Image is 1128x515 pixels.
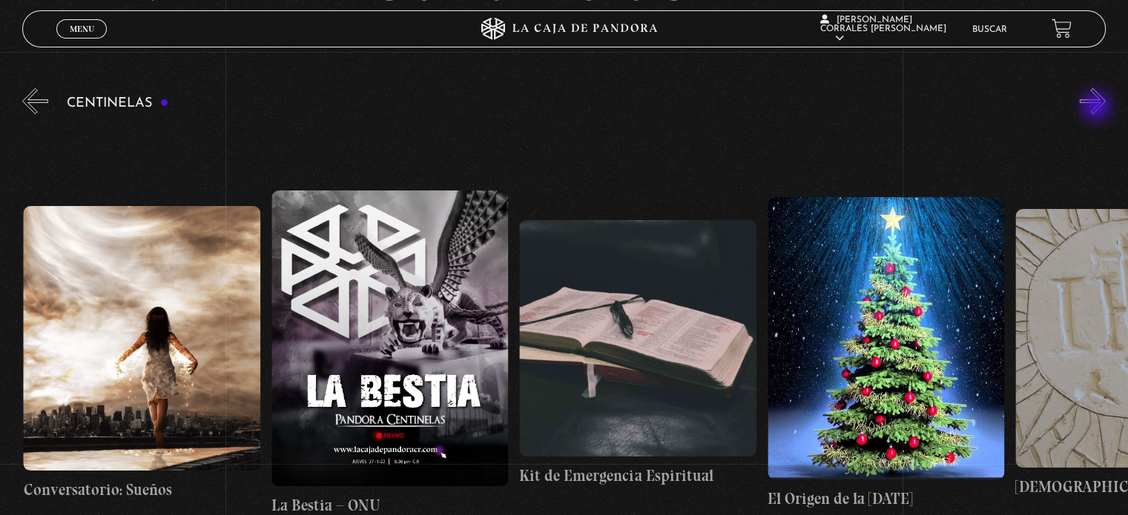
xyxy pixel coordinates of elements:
h4: El Origen de la [DATE] [768,487,1004,511]
a: View your shopping cart [1052,19,1072,39]
h4: Conversatorio: Sueños [23,478,260,502]
span: Menu [70,24,94,33]
span: Cerrar [65,37,99,47]
button: Previous [22,88,48,114]
a: Buscar [972,25,1007,34]
h4: Kit de Emergencia Espiritual [519,464,756,488]
h3: Centinelas [67,96,168,110]
button: Next [1080,88,1106,114]
span: [PERSON_NAME] Corrales [PERSON_NAME] [820,16,946,43]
